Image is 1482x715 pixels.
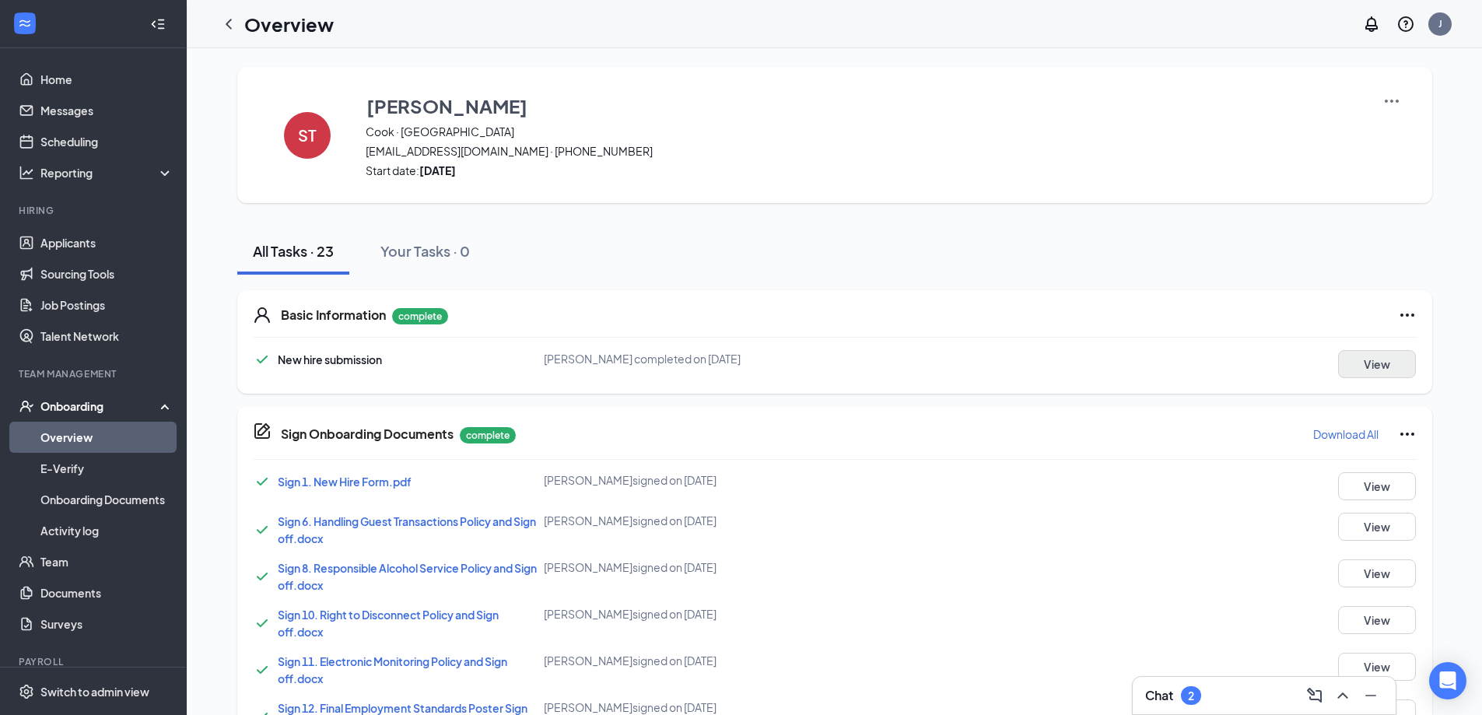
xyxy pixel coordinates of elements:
[544,472,932,488] div: [PERSON_NAME] signed on [DATE]
[253,241,334,261] div: All Tasks · 23
[1382,92,1401,110] img: More Actions
[366,163,1363,178] span: Start date:
[1145,687,1173,704] h3: Chat
[253,306,272,324] svg: User
[1338,653,1416,681] button: View
[1188,689,1194,703] div: 2
[244,11,334,37] h1: Overview
[40,684,149,699] div: Switch to admin view
[1358,683,1383,708] button: Minimize
[278,654,507,685] a: Sign 11. Electronic Monitoring Policy and Sign off.docx
[1361,686,1380,705] svg: Minimize
[1338,472,1416,500] button: View
[40,289,173,321] a: Job Postings
[544,699,932,715] div: [PERSON_NAME] signed on [DATE]
[460,427,516,443] p: complete
[40,321,173,352] a: Talent Network
[544,352,741,366] span: [PERSON_NAME] completed on [DATE]
[278,475,412,489] a: Sign 1. New Hire Form.pdf
[1429,662,1466,699] div: Open Intercom Messenger
[544,653,932,668] div: [PERSON_NAME] signed on [DATE]
[392,308,448,324] p: complete
[1398,306,1417,324] svg: Ellipses
[19,655,170,668] div: Payroll
[40,577,173,608] a: Documents
[40,608,173,640] a: Surveys
[253,614,272,633] svg: Checkmark
[19,204,170,217] div: Hiring
[40,95,173,126] a: Messages
[366,143,1363,159] span: [EMAIL_ADDRESS][DOMAIN_NAME] · [PHONE_NUMBER]
[40,484,173,515] a: Onboarding Documents
[1438,17,1442,30] div: J
[366,124,1363,139] span: Cook · [GEOGRAPHIC_DATA]
[19,398,34,414] svg: UserCheck
[1338,513,1416,541] button: View
[544,513,932,528] div: [PERSON_NAME] signed on [DATE]
[253,472,272,491] svg: Checkmark
[1398,425,1417,443] svg: Ellipses
[19,165,34,181] svg: Analysis
[253,350,272,369] svg: Checkmark
[268,92,346,178] button: ST
[40,258,173,289] a: Sourcing Tools
[40,422,173,453] a: Overview
[40,546,173,577] a: Team
[253,520,272,539] svg: Checkmark
[298,130,317,141] h4: ST
[1302,683,1327,708] button: ComposeMessage
[19,367,170,380] div: Team Management
[1330,683,1355,708] button: ChevronUp
[150,16,166,32] svg: Collapse
[419,163,456,177] strong: [DATE]
[1338,559,1416,587] button: View
[40,126,173,157] a: Scheduling
[1362,15,1381,33] svg: Notifications
[278,608,499,639] a: Sign 10. Right to Disconnect Policy and Sign off.docx
[40,515,173,546] a: Activity log
[278,561,537,592] a: Sign 8. Responsible Alcohol Service Policy and Sign off.docx
[281,426,454,443] h5: Sign Onboarding Documents
[1333,686,1352,705] svg: ChevronUp
[278,514,536,545] a: Sign 6. Handling Guest Transactions Policy and Sign off.docx
[19,684,34,699] svg: Settings
[1338,606,1416,634] button: View
[1338,350,1416,378] button: View
[40,227,173,258] a: Applicants
[17,16,33,31] svg: WorkstreamLogo
[278,352,382,366] span: New hire submission
[40,64,173,95] a: Home
[253,567,272,586] svg: Checkmark
[281,307,386,324] h5: Basic Information
[1312,422,1379,447] button: Download All
[544,559,932,575] div: [PERSON_NAME] signed on [DATE]
[253,422,272,440] svg: CompanyDocumentIcon
[1396,15,1415,33] svg: QuestionInfo
[366,93,527,119] h3: [PERSON_NAME]
[1313,426,1379,442] p: Download All
[40,165,174,181] div: Reporting
[544,606,932,622] div: [PERSON_NAME] signed on [DATE]
[380,241,470,261] div: Your Tasks · 0
[1305,686,1324,705] svg: ComposeMessage
[40,398,160,414] div: Onboarding
[219,15,238,33] svg: ChevronLeft
[40,453,173,484] a: E-Verify
[366,92,1363,120] button: [PERSON_NAME]
[253,661,272,679] svg: Checkmark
